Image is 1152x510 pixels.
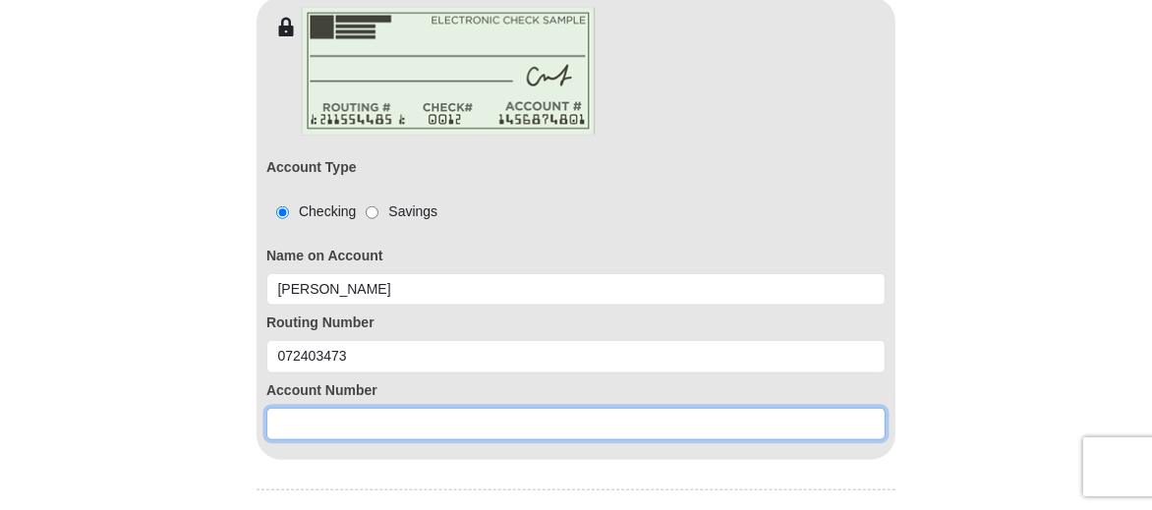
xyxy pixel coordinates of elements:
label: Name on Account [266,246,886,266]
label: Account Number [266,380,886,401]
label: Routing Number [266,312,886,333]
div: Checking Savings [266,201,437,222]
label: Account Type [266,157,357,178]
img: check-en.png [301,7,596,136]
